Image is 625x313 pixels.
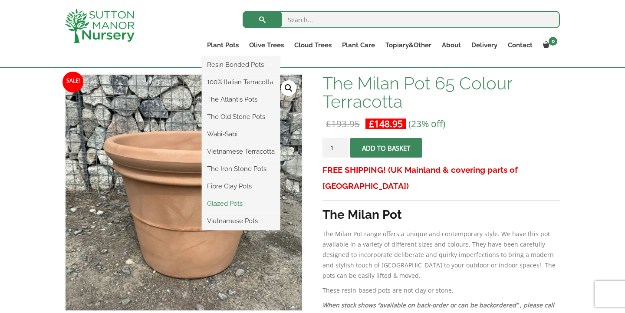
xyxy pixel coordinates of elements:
a: View full-screen image gallery [281,80,296,96]
a: Fibre Clay Pots [202,180,280,193]
a: 0 [538,39,560,51]
a: Plant Care [337,39,380,51]
img: logo [65,9,135,43]
strong: The Milan Pot [322,208,402,222]
a: 100% Italian Terracotta [202,76,280,89]
span: Sale! [62,72,83,92]
a: Glazed Pots [202,197,280,210]
a: The Iron Stone Pots [202,162,280,175]
a: Resin Bonded Pots [202,58,280,71]
a: About [437,39,466,51]
a: Vietnamese Pots [202,214,280,227]
h1: The Milan Pot 65 Colour Terracotta [322,74,560,111]
bdi: 148.95 [369,118,403,130]
a: Olive Trees [244,39,289,51]
span: 0 [549,37,557,46]
a: Topiary&Other [380,39,437,51]
input: Search... [243,11,560,28]
a: The Atlantis Pots [202,93,280,106]
bdi: 193.95 [326,118,360,130]
a: Contact [503,39,538,51]
a: Cloud Trees [289,39,337,51]
a: Plant Pots [202,39,244,51]
h3: FREE SHIPPING! (UK Mainland & covering parts of [GEOGRAPHIC_DATA]) [322,162,560,194]
a: The Old Stone Pots [202,110,280,123]
span: £ [369,118,374,130]
p: The Milan Pot range offers a unique and contemporary style. We have this pot available in a varie... [322,229,560,281]
a: Delivery [466,39,503,51]
span: (23% off) [408,118,445,130]
span: £ [326,118,331,130]
a: Wabi-Sabi [202,128,280,141]
button: Add to basket [350,138,422,158]
a: Vietnamese Terracotta [202,145,280,158]
p: These resin-based pots are not clay or stone. [322,285,560,296]
input: Product quantity [322,138,349,158]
